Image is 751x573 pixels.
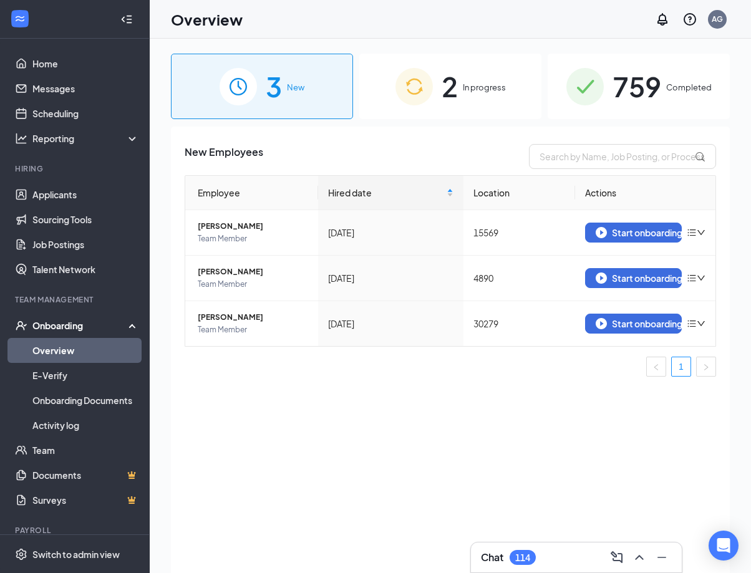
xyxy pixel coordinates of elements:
span: 759 [613,65,661,108]
th: Employee [185,176,318,210]
svg: Collapse [120,13,133,26]
div: AG [712,14,723,24]
a: 1 [672,357,690,376]
span: down [697,228,705,237]
div: Team Management [15,294,137,305]
button: Start onboarding [585,223,682,243]
h3: Chat [481,551,503,564]
span: New Employees [185,144,263,169]
span: Team Member [198,278,308,291]
td: 30279 [463,301,575,346]
span: Team Member [198,233,308,245]
div: Start onboarding [596,272,671,284]
div: [DATE] [328,226,453,239]
h1: Overview [171,9,243,30]
div: [DATE] [328,271,453,285]
span: Hired date [328,186,444,200]
div: Reporting [32,132,140,145]
a: Team [32,438,139,463]
span: right [702,364,710,371]
a: Onboarding Documents [32,388,139,413]
div: Payroll [15,525,137,536]
a: Overview [32,338,139,363]
span: bars [687,273,697,283]
svg: UserCheck [15,319,27,332]
div: Open Intercom Messenger [709,531,739,561]
span: left [652,364,660,371]
div: [DATE] [328,317,453,330]
svg: Notifications [655,12,670,27]
div: Start onboarding [596,227,671,238]
a: Scheduling [32,101,139,126]
button: ChevronUp [629,547,649,567]
span: down [697,319,705,328]
li: 1 [671,357,691,377]
svg: ChevronUp [632,550,647,565]
button: Start onboarding [585,268,682,288]
span: bars [687,228,697,238]
span: [PERSON_NAME] [198,220,308,233]
a: SurveysCrown [32,488,139,513]
a: Sourcing Tools [32,207,139,232]
button: Start onboarding [585,314,682,334]
span: down [697,274,705,282]
svg: ComposeMessage [609,550,624,565]
a: Activity log [32,413,139,438]
input: Search by Name, Job Posting, or Process [529,144,716,169]
span: New [287,81,304,94]
a: Home [32,51,139,76]
a: DocumentsCrown [32,463,139,488]
a: Applicants [32,182,139,207]
a: E-Verify [32,363,139,388]
button: ComposeMessage [607,547,627,567]
div: 114 [515,552,530,563]
li: Next Page [696,357,716,377]
button: right [696,357,716,377]
th: Location [463,176,575,210]
td: 15569 [463,210,575,256]
th: Actions [575,176,715,210]
svg: Minimize [654,550,669,565]
span: In progress [463,81,506,94]
span: 3 [266,65,282,108]
span: bars [687,319,697,329]
a: Messages [32,76,139,101]
td: 4890 [463,256,575,301]
a: Talent Network [32,257,139,282]
span: Team Member [198,324,308,336]
button: left [646,357,666,377]
span: [PERSON_NAME] [198,266,308,278]
span: [PERSON_NAME] [198,311,308,324]
span: Completed [666,81,712,94]
button: Minimize [652,547,672,567]
a: Job Postings [32,232,139,257]
svg: WorkstreamLogo [14,12,26,25]
svg: QuestionInfo [682,12,697,27]
div: Switch to admin view [32,548,120,561]
li: Previous Page [646,357,666,377]
svg: Analysis [15,132,27,145]
svg: Settings [15,548,27,561]
div: Onboarding [32,319,128,332]
div: Start onboarding [596,318,671,329]
span: 2 [442,65,458,108]
div: Hiring [15,163,137,174]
